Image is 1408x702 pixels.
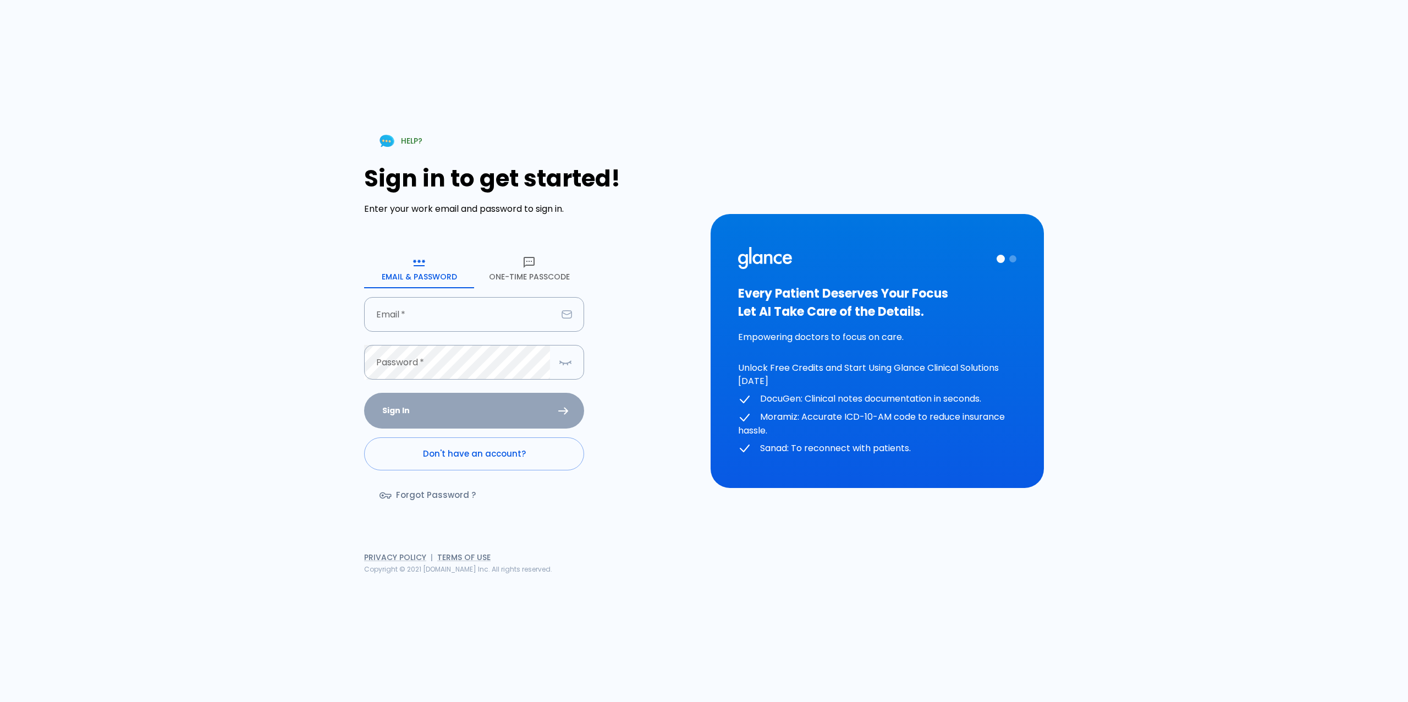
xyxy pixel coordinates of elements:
[431,552,433,563] span: |
[738,442,1016,456] p: Sanad: To reconnect with patients.
[738,361,1016,388] p: Unlock Free Credits and Start Using Glance Clinical Solutions [DATE]
[474,249,584,288] button: One-Time Passcode
[364,552,426,563] a: Privacy Policy
[364,127,436,155] a: HELP?
[738,410,1016,437] p: Moramiz: Accurate ICD-10-AM code to reduce insurance hassle.
[364,165,697,192] h1: Sign in to get started!
[364,249,474,288] button: Email & Password
[738,392,1016,406] p: DocuGen: Clinical notes documentation in seconds.
[377,131,397,151] img: Chat Support
[364,437,584,470] a: Don't have an account?
[364,297,557,332] input: dr.ahmed@clinic.com
[738,284,1016,321] h3: Every Patient Deserves Your Focus Let AI Take Care of the Details.
[364,202,697,216] p: Enter your work email and password to sign in.
[364,564,552,574] span: Copyright © 2021 [DOMAIN_NAME] Inc. All rights reserved.
[437,552,491,563] a: Terms of Use
[738,331,1016,344] p: Empowering doctors to focus on care.
[364,479,493,511] a: Forgot Password ?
